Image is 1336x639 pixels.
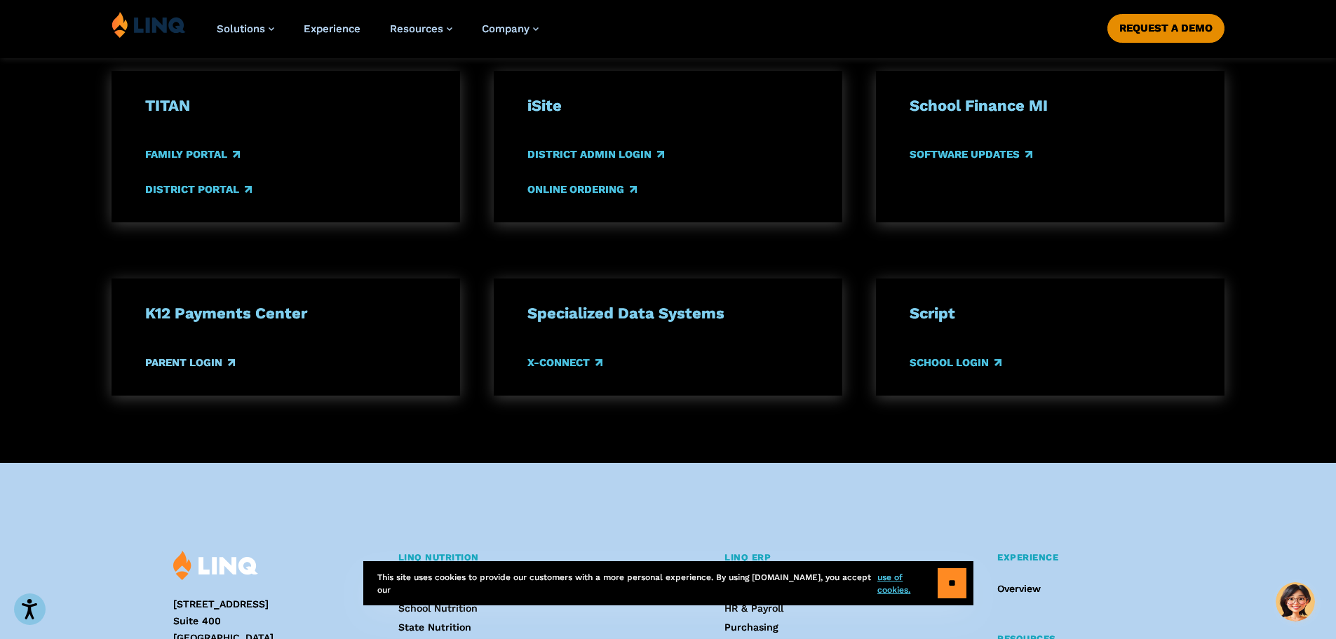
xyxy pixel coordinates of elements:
[482,22,539,35] a: Company
[145,96,427,116] h3: TITAN
[398,621,471,633] a: State Nutrition
[304,22,360,35] a: Experience
[997,583,1041,594] a: Overview
[363,561,973,605] div: This site uses cookies to provide our customers with a more personal experience. By using [DOMAIN...
[997,552,1058,563] span: Experience
[217,22,274,35] a: Solutions
[527,147,664,163] a: District Admin Login
[145,304,427,323] h3: K12 Payments Center
[390,22,452,35] a: Resources
[145,355,235,370] a: Parent Login
[112,11,186,38] img: LINQ | K‑12 Software
[877,571,937,596] a: use of cookies.
[527,96,809,116] h3: iSite
[910,147,1032,163] a: Software Updates
[527,355,602,370] a: X-Connect
[398,552,479,563] span: LINQ Nutrition
[724,552,771,563] span: LINQ ERP
[145,182,252,197] a: District Portal
[724,551,924,565] a: LINQ ERP
[527,304,809,323] h3: Specialized Data Systems
[910,304,1192,323] h3: Script
[997,551,1162,565] a: Experience
[217,11,539,58] nav: Primary Navigation
[482,22,529,35] span: Company
[910,355,1001,370] a: School Login
[1107,11,1224,42] nav: Button Navigation
[145,147,240,163] a: Family Portal
[724,621,778,633] a: Purchasing
[217,22,265,35] span: Solutions
[1107,14,1224,42] a: Request a Demo
[910,96,1192,116] h3: School Finance MI
[390,22,443,35] span: Resources
[173,551,258,581] img: LINQ | K‑12 Software
[398,551,652,565] a: LINQ Nutrition
[1276,582,1315,621] button: Hello, have a question? Let’s chat.
[527,182,637,197] a: Online Ordering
